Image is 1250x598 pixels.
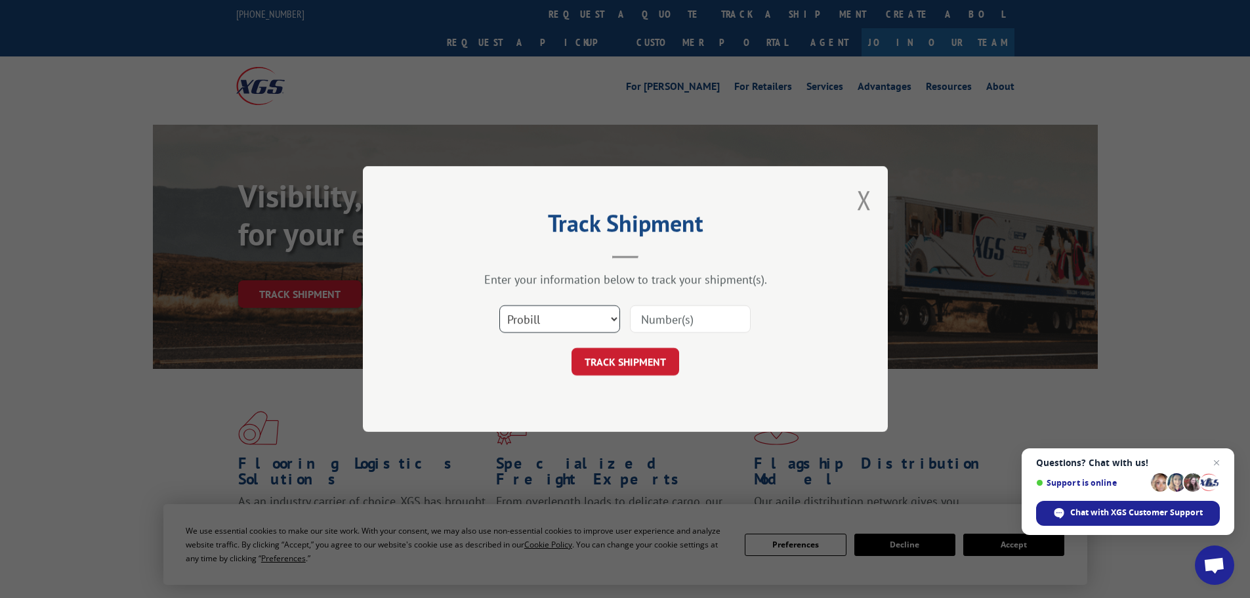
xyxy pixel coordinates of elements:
[572,348,679,375] button: TRACK SHIPMENT
[1209,455,1224,471] span: Close chat
[630,305,751,333] input: Number(s)
[428,214,822,239] h2: Track Shipment
[1036,501,1220,526] div: Chat with XGS Customer Support
[857,182,871,217] button: Close modal
[1036,478,1146,488] span: Support is online
[1070,507,1203,519] span: Chat with XGS Customer Support
[1036,458,1220,468] span: Questions? Chat with us!
[1195,545,1234,585] div: Open chat
[428,272,822,287] div: Enter your information below to track your shipment(s).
